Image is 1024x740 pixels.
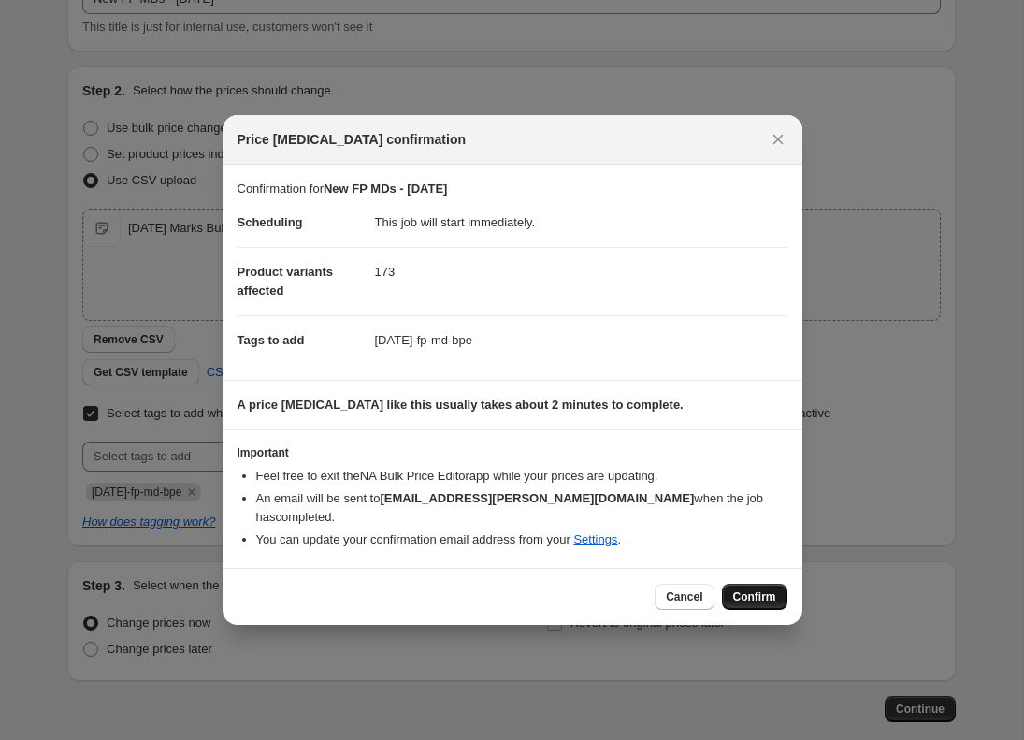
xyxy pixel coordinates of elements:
button: Confirm [722,584,787,610]
li: Feel free to exit the NA Bulk Price Editor app while your prices are updating. [256,467,787,486]
li: You can update your confirmation email address from your . [256,530,787,549]
span: Confirm [733,589,776,604]
span: Scheduling [238,215,303,229]
span: Price [MEDICAL_DATA] confirmation [238,130,467,149]
span: Cancel [666,589,702,604]
b: New FP MDs - [DATE] [324,181,447,196]
a: Settings [573,532,617,546]
b: [EMAIL_ADDRESS][PERSON_NAME][DOMAIN_NAME] [380,491,694,505]
span: Tags to add [238,333,305,347]
dd: 173 [375,247,787,297]
button: Close [765,126,791,152]
dd: [DATE]-fp-md-bpe [375,315,787,365]
b: A price [MEDICAL_DATA] like this usually takes about 2 minutes to complete. [238,398,684,412]
h3: Important [238,445,787,460]
button: Cancel [655,584,714,610]
dd: This job will start immediately. [375,198,787,247]
span: Product variants affected [238,265,334,297]
p: Confirmation for [238,180,787,198]
li: An email will be sent to when the job has completed . [256,489,787,527]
